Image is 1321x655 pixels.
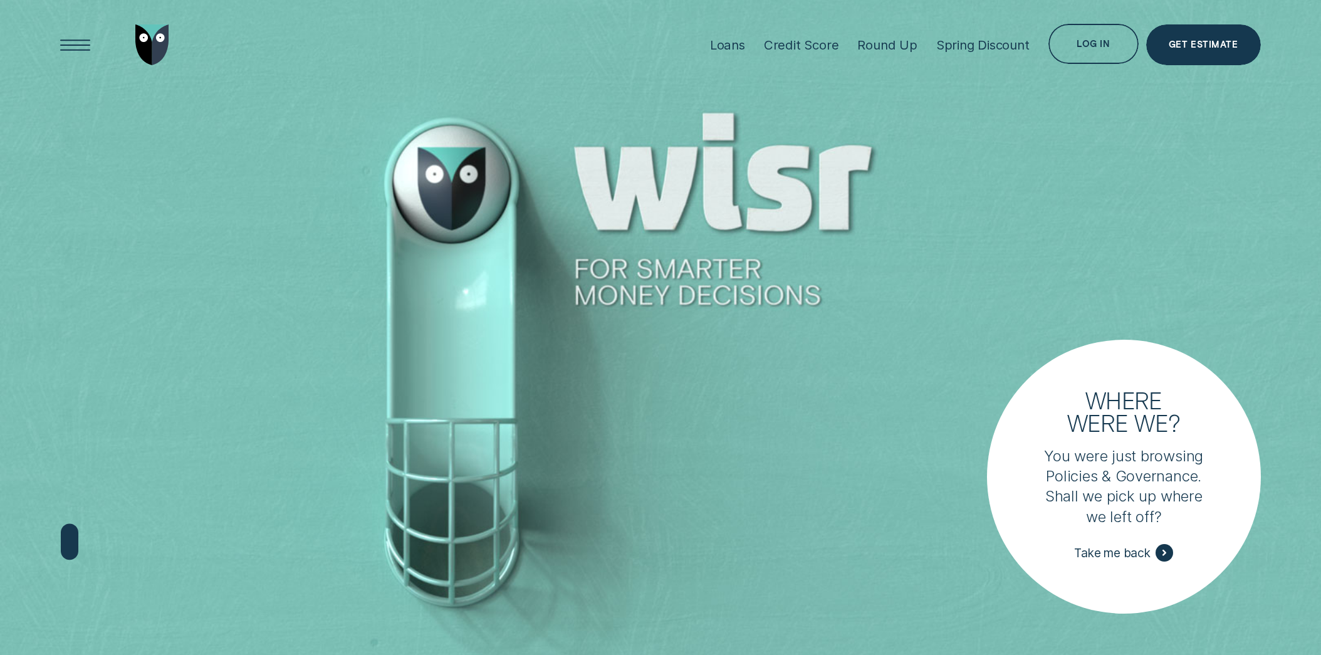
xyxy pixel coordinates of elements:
button: Open Menu [55,24,96,65]
h3: Where were we? [1058,389,1190,434]
button: Log in [1048,24,1139,65]
div: Round Up [857,37,917,53]
div: Credit Score [764,37,839,53]
p: You were just browsing Policies & Governance. Shall we pick up where we left off? [1033,446,1214,528]
span: Take me back [1074,545,1151,560]
a: Get Estimate [1146,24,1261,65]
a: Where were we?You were just browsing Policies & Governance. Shall we pick up where we left off?Ta... [987,340,1261,614]
img: Wisr [135,24,169,65]
div: Loans [710,37,745,53]
div: Spring Discount [936,37,1030,53]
